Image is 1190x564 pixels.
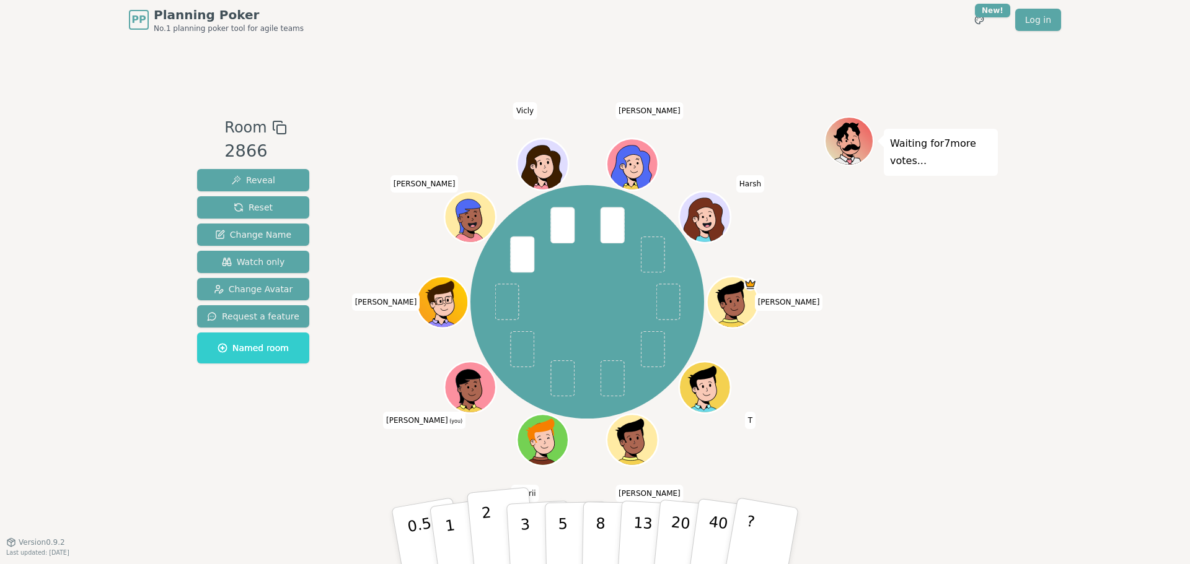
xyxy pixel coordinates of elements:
span: Reveal [231,174,275,186]
a: Log in [1015,9,1061,31]
span: Reset [234,201,273,214]
span: Named room [218,342,289,354]
p: Waiting for 7 more votes... [890,135,992,170]
span: Click to change your name [383,412,465,429]
span: Watch only [222,256,285,268]
span: Click to change your name [615,102,684,119]
span: Click to change your name [615,485,684,502]
span: Change Name [215,228,291,241]
button: Reveal [197,169,309,191]
span: Click to change your name [736,175,764,192]
span: No.1 planning poker tool for agile teams [154,24,304,33]
span: Gary is the host [744,278,757,291]
div: 2866 [224,139,286,164]
span: Click to change your name [755,293,823,311]
span: Planning Poker [154,6,304,24]
span: (you) [448,419,463,424]
button: Change Name [197,223,309,246]
span: Click to change your name [390,175,459,192]
span: Last updated: [DATE] [6,549,69,556]
span: PP [131,12,146,27]
button: New! [968,9,990,31]
button: Click to change your avatar [446,363,494,411]
button: Watch only [197,251,309,273]
button: Request a feature [197,305,309,328]
span: Version 0.9.2 [19,537,65,547]
button: Reset [197,196,309,219]
span: Click to change your name [513,102,537,119]
button: Named room [197,332,309,363]
span: Click to change your name [511,485,539,502]
button: Change Avatar [197,278,309,300]
span: Click to change your name [745,412,756,429]
span: Click to change your name [352,293,420,311]
span: Room [224,116,267,139]
div: New! [975,4,1010,17]
span: Change Avatar [214,283,293,295]
button: Version0.9.2 [6,537,65,547]
span: Request a feature [207,310,299,323]
a: PPPlanning PokerNo.1 planning poker tool for agile teams [129,6,304,33]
